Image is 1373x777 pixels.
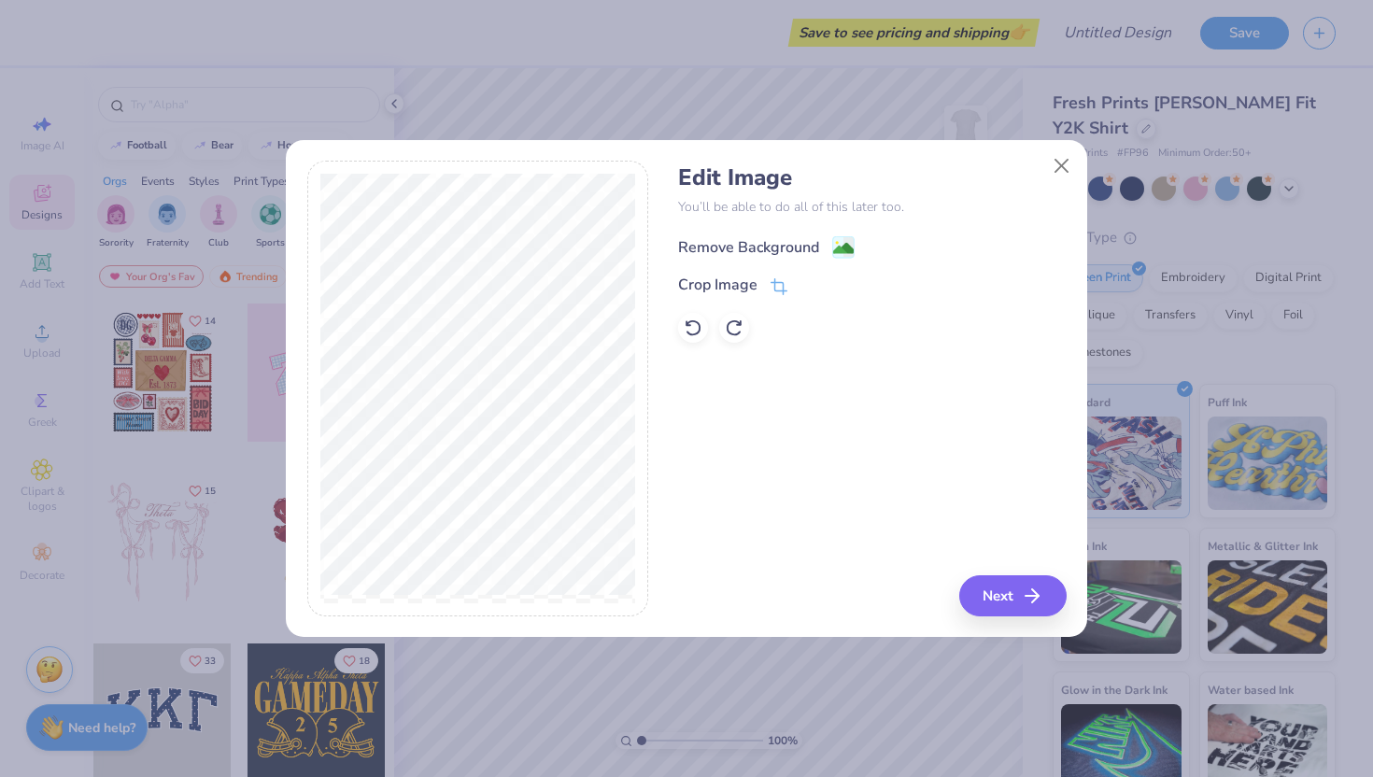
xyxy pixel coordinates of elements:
[678,197,1066,217] p: You’ll be able to do all of this later too.
[678,236,819,259] div: Remove Background
[1044,148,1080,183] button: Close
[678,164,1066,191] h4: Edit Image
[678,274,757,296] div: Crop Image
[959,575,1067,616] button: Next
